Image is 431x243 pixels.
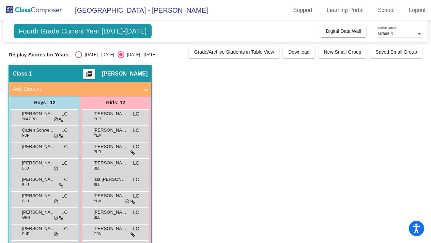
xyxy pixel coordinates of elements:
[22,133,29,138] span: PUR
[75,51,156,58] mat-radio-group: Select an option
[93,110,127,117] span: [PERSON_NAME]
[94,215,100,220] span: BLU
[53,215,58,221] span: do_not_disturb_alt
[288,49,309,55] span: Download
[22,176,56,183] span: [PERSON_NAME]
[125,199,130,204] span: do_not_disturb_alt
[22,209,56,216] span: [PERSON_NAME]
[370,46,422,58] button: Saved Small Group
[53,199,58,204] span: do_not_disturb_alt
[22,117,36,122] span: 504 ORG
[22,160,56,166] span: [PERSON_NAME]
[378,31,393,36] span: Grade 4
[22,199,29,204] span: BLU
[133,127,139,134] span: LC
[93,209,127,216] span: [PERSON_NAME]
[61,225,67,232] span: LC
[61,127,67,134] span: LC
[61,209,67,216] span: LC
[22,166,29,171] span: BLU
[133,209,139,216] span: LC
[194,49,274,55] span: Grade/Archive Students in Table View
[94,133,101,138] span: YLW
[53,117,58,122] span: do_not_disturb_alt
[53,166,58,172] span: do_not_disturb_alt
[94,231,101,237] span: GRN
[93,160,127,166] span: [PERSON_NAME]
[133,110,139,118] span: LC
[9,82,151,96] mat-expansion-panel-header: Add Student
[22,231,29,237] span: PUR
[85,71,93,80] mat-icon: picture_as_pdf
[133,160,139,167] span: LC
[61,143,67,150] span: LC
[22,225,56,232] span: [PERSON_NAME]
[94,199,101,204] span: YLW
[93,143,127,150] span: [PERSON_NAME]
[124,52,156,58] div: [DATE] - [DATE]
[13,70,32,77] span: Class 1
[283,46,315,58] button: Download
[80,96,151,109] div: Girls: 12
[22,182,29,187] span: BLU
[22,127,56,134] span: Caden Schweitzhoff
[61,110,67,118] span: LC
[375,49,417,55] span: Saved Small Group
[61,160,67,167] span: LC
[22,143,56,150] span: [PERSON_NAME]
[93,225,127,232] span: [PERSON_NAME]
[133,192,139,200] span: LC
[61,176,67,183] span: LC
[82,52,114,58] div: [DATE] - [DATE]
[94,149,101,154] span: PUR
[321,5,369,16] a: Learning Portal
[94,166,100,171] span: BLU
[319,46,367,58] button: New Small Group
[324,49,361,55] span: New Small Group
[288,5,318,16] a: Support
[403,5,431,16] a: Logout
[22,192,56,199] span: [PERSON_NAME]
[14,24,152,38] span: Fourth Grade Current Year [DATE]-[DATE]
[9,96,80,109] div: Boys : 12
[93,176,127,183] span: Isla [PERSON_NAME]
[53,133,58,139] span: do_not_disturb_alt
[102,70,148,77] span: [PERSON_NAME]
[133,176,139,183] span: LC
[9,52,70,58] span: Display Scores for Years:
[22,215,30,220] span: GRN
[326,28,361,34] span: Digital Data Wall
[133,143,139,150] span: LC
[320,25,366,37] button: Digital Data Wall
[22,110,56,117] span: [PERSON_NAME]
[68,5,208,16] span: [GEOGRAPHIC_DATA] - [PERSON_NAME]
[189,46,280,58] button: Grade/Archive Students in Table View
[133,225,139,232] span: LC
[94,182,100,187] span: BLU
[372,5,400,16] a: School
[94,117,101,122] span: PUR
[93,192,127,199] span: [PERSON_NAME]
[83,69,95,79] button: Print Students Details
[61,192,67,200] span: LC
[13,85,139,93] mat-panel-title: Add Student
[53,232,58,237] span: do_not_disturb_alt
[93,127,127,134] span: [PERSON_NAME]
